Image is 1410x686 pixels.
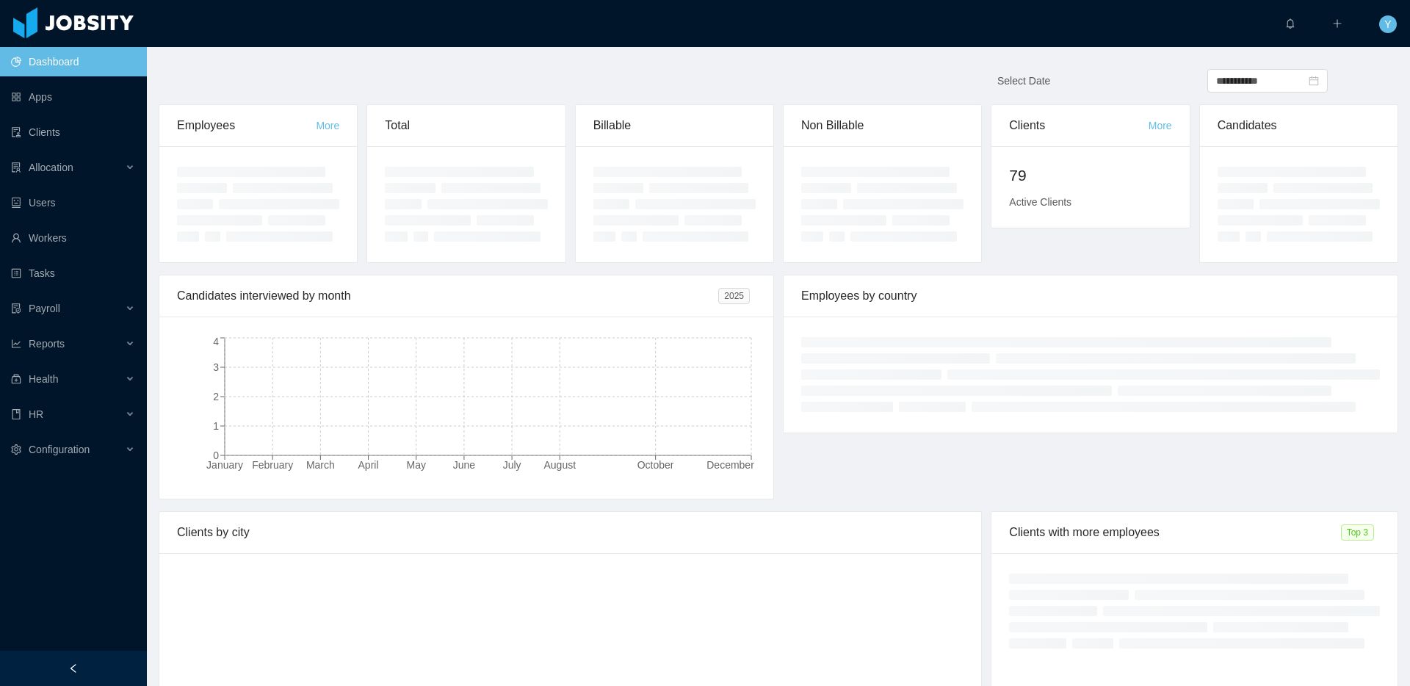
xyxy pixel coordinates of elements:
[1295,11,1310,26] sup: 0
[11,82,135,112] a: icon: appstoreApps
[1009,164,1171,187] h2: 79
[213,391,219,402] tspan: 2
[11,118,135,147] a: icon: auditClients
[29,338,65,350] span: Reports
[1009,512,1340,553] div: Clients with more employees
[1341,524,1374,541] span: Top 3
[801,275,1380,317] div: Employees by country
[11,409,21,419] i: icon: book
[718,288,750,304] span: 2025
[997,75,1050,87] span: Select Date
[11,223,135,253] a: icon: userWorkers
[503,459,521,471] tspan: July
[177,275,718,317] div: Candidates interviewed by month
[29,408,43,420] span: HR
[706,459,754,471] tspan: December
[29,373,58,385] span: Health
[177,105,316,146] div: Employees
[801,105,963,146] div: Non Billable
[637,459,674,471] tspan: October
[1009,105,1148,146] div: Clients
[1309,76,1319,86] i: icon: calendar
[29,444,90,455] span: Configuration
[11,339,21,349] i: icon: line-chart
[206,459,243,471] tspan: January
[358,459,379,471] tspan: April
[543,459,576,471] tspan: August
[1149,120,1172,131] a: More
[11,444,21,455] i: icon: setting
[29,162,73,173] span: Allocation
[1384,15,1391,33] span: Y
[177,512,963,553] div: Clients by city
[1285,18,1295,29] i: icon: bell
[453,459,476,471] tspan: June
[1218,105,1380,146] div: Candidates
[11,47,135,76] a: icon: pie-chartDashboard
[213,449,219,461] tspan: 0
[213,336,219,347] tspan: 4
[11,162,21,173] i: icon: solution
[306,459,335,471] tspan: March
[11,259,135,288] a: icon: profileTasks
[213,420,219,432] tspan: 1
[407,459,426,471] tspan: May
[593,105,756,146] div: Billable
[11,374,21,384] i: icon: medicine-box
[316,120,339,131] a: More
[385,105,547,146] div: Total
[29,303,60,314] span: Payroll
[11,188,135,217] a: icon: robotUsers
[213,361,219,373] tspan: 3
[252,459,293,471] tspan: February
[11,303,21,314] i: icon: file-protect
[1332,18,1342,29] i: icon: plus
[1009,196,1071,208] span: Active Clients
